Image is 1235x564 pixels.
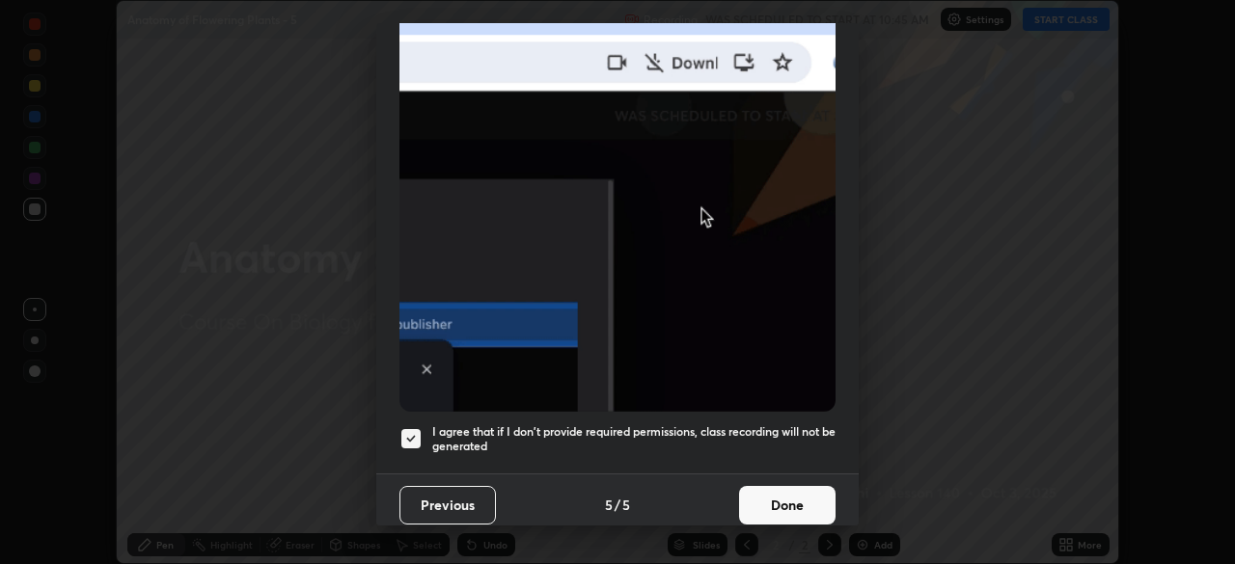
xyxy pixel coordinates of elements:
[432,424,836,454] h5: I agree that if I don't provide required permissions, class recording will not be generated
[739,486,836,524] button: Done
[622,495,630,515] h4: 5
[605,495,613,515] h4: 5
[399,486,496,524] button: Previous
[615,495,620,515] h4: /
